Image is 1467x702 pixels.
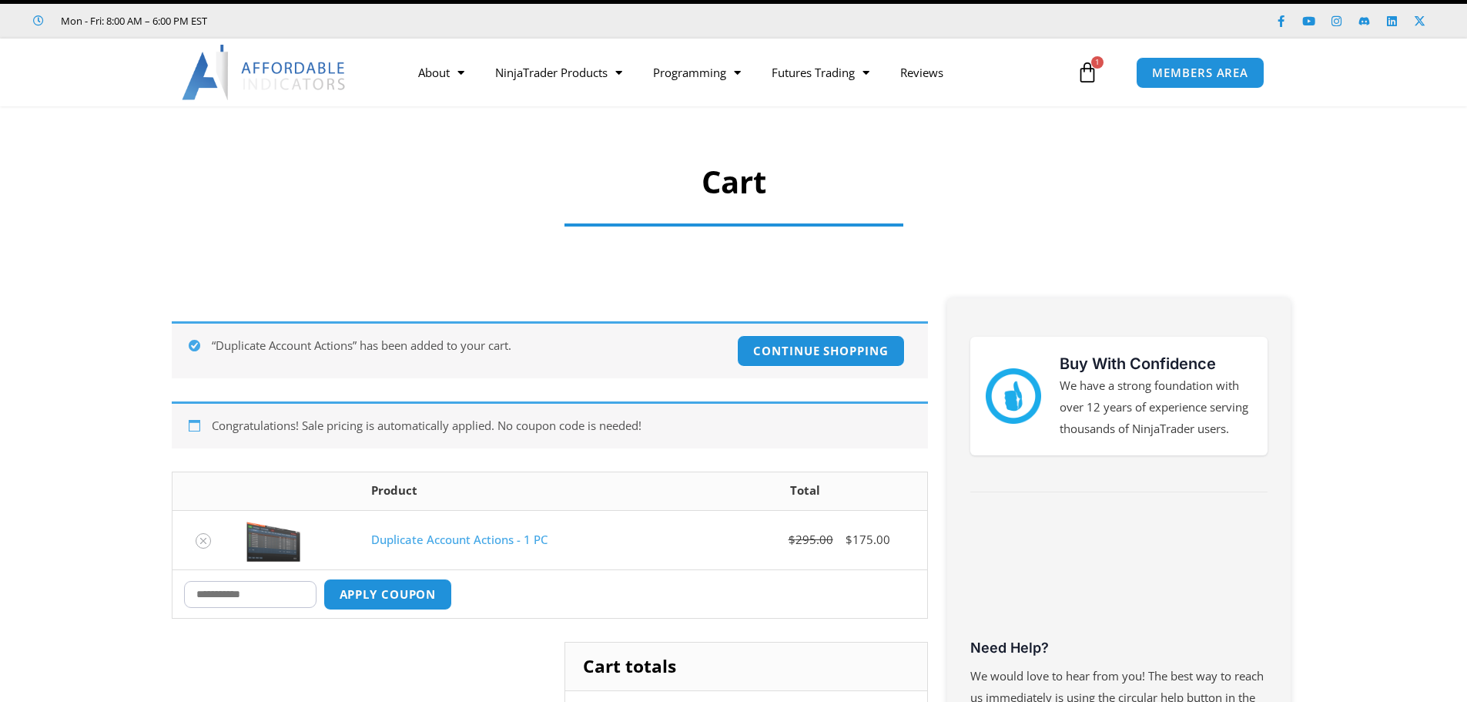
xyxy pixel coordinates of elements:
[846,532,852,547] span: $
[737,335,904,367] a: Continue shopping
[683,472,926,510] th: Total
[1136,57,1264,89] a: MEMBERS AREA
[970,519,1268,635] iframe: Customer reviews powered by Trustpilot
[846,532,890,547] bdi: 175.00
[1060,352,1252,375] h3: Buy With Confidence
[246,519,300,562] img: Screenshot 2024-08-26 15414455555 | Affordable Indicators – NinjaTrader
[182,45,347,100] img: LogoAI | Affordable Indicators – NinjaTrader
[789,532,795,547] span: $
[756,55,885,90] a: Futures Trading
[638,55,756,90] a: Programming
[196,533,211,549] a: Remove Duplicate Account Actions - 1 PC from cart
[323,579,453,610] button: Apply coupon
[1053,50,1121,95] a: 1
[57,12,207,30] span: Mon - Fri: 8:00 AM – 6:00 PM EST
[480,55,638,90] a: NinjaTrader Products
[172,321,928,378] div: “Duplicate Account Actions” has been added to your cart.
[223,160,1244,203] h1: Cart
[1091,56,1104,69] span: 1
[403,55,1073,90] nav: Menu
[789,532,833,547] bdi: 295.00
[229,13,460,29] iframe: Customer reviews powered by Trustpilot
[360,472,683,510] th: Product
[986,368,1041,424] img: mark thumbs good 43913 | Affordable Indicators – NinjaTrader
[1060,375,1252,440] p: We have a strong foundation with over 12 years of experience serving thousands of NinjaTrader users.
[885,55,959,90] a: Reviews
[1152,67,1248,79] span: MEMBERS AREA
[403,55,480,90] a: About
[371,532,548,547] a: Duplicate Account Actions - 1 PC
[565,643,926,690] h2: Cart totals
[970,639,1268,657] h3: Need Help?
[172,401,928,448] div: Congratulations! Sale pricing is automatically applied. No coupon code is needed!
